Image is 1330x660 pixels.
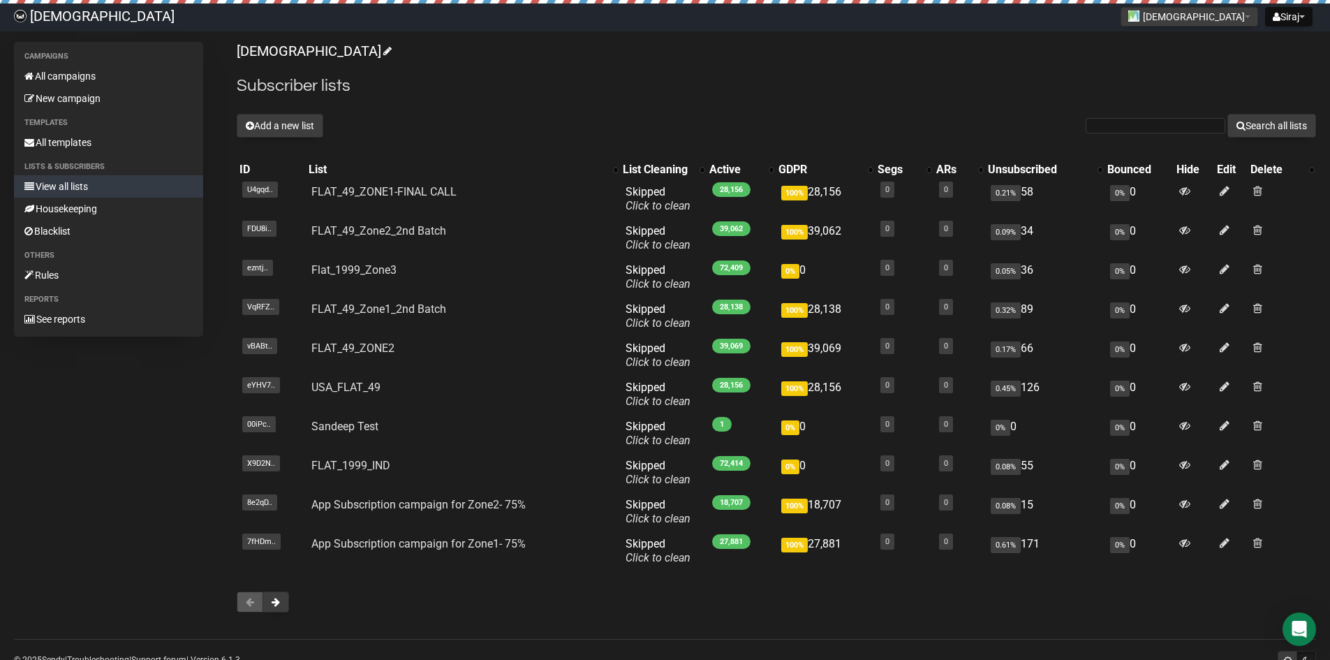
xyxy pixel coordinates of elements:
li: Campaigns [14,48,203,65]
td: 39,062 [776,219,875,258]
a: Click to clean [626,355,690,369]
a: 0 [885,185,889,194]
a: [DEMOGRAPHIC_DATA] [237,43,390,59]
a: 0 [944,498,948,507]
a: FLAT_49_ZONE2 [311,342,394,355]
a: 0 [944,263,948,272]
span: 0% [1110,420,1130,436]
div: Open Intercom Messenger [1283,613,1316,646]
a: 0 [885,342,889,351]
div: List [309,163,606,177]
td: 28,156 [776,375,875,414]
div: ID [239,163,303,177]
a: 0 [944,185,948,194]
div: Delete [1250,163,1302,177]
span: 0% [781,420,799,435]
span: 0% [781,460,799,474]
span: 0% [1110,342,1130,358]
span: 0% [1110,459,1130,475]
a: 0 [885,537,889,546]
th: GDPR: No sort applied, activate to apply an ascending sort [776,160,875,179]
th: Hide: No sort applied, sorting is disabled [1174,160,1213,179]
span: 39,069 [712,339,751,353]
a: Housekeeping [14,198,203,220]
td: 0 [1104,336,1174,375]
span: Skipped [626,537,690,564]
span: 0% [1110,185,1130,201]
span: X9D2N.. [242,455,280,471]
a: FLAT_1999_IND [311,459,390,472]
div: List Cleaning [623,163,693,177]
th: Segs: No sort applied, activate to apply an ascending sort [875,160,933,179]
td: 0 [1104,375,1174,414]
td: 28,156 [776,179,875,219]
span: Skipped [626,459,690,486]
span: 0% [991,420,1010,436]
a: FLAT_49_ZONE1-FINAL CALL [311,185,457,198]
span: 0% [1110,537,1130,553]
span: 100% [781,381,808,396]
span: 8e2qD.. [242,494,277,511]
td: 0 [985,414,1104,453]
li: Others [14,247,203,264]
td: 15 [985,492,1104,531]
a: Click to clean [626,512,690,525]
a: View all lists [14,175,203,198]
span: 72,414 [712,456,751,471]
a: 0 [944,381,948,390]
a: 0 [885,263,889,272]
span: Skipped [626,224,690,251]
th: List: No sort applied, activate to apply an ascending sort [306,160,620,179]
span: Skipped [626,342,690,369]
td: 0 [1104,453,1174,492]
span: 0.17% [991,342,1021,358]
span: 1 [712,417,732,432]
td: 0 [1104,179,1174,219]
span: Skipped [626,263,690,291]
th: ID: No sort applied, sorting is disabled [237,160,306,179]
a: 0 [944,342,948,351]
div: ARs [936,163,971,177]
th: List Cleaning: No sort applied, activate to apply an ascending sort [620,160,707,179]
a: USA_FLAT_49 [311,381,380,394]
span: Skipped [626,381,690,408]
a: All templates [14,131,203,154]
a: App Subscription campaign for Zone1- 75% [311,537,526,550]
span: 00iPc.. [242,416,276,432]
span: 39,062 [712,221,751,236]
span: 0.45% [991,381,1021,397]
a: Click to clean [626,551,690,564]
a: 0 [885,459,889,468]
a: Flat_1999_Zone3 [311,263,397,277]
a: Click to clean [626,316,690,330]
span: 100% [781,342,808,357]
button: [DEMOGRAPHIC_DATA] [1121,7,1258,27]
a: Click to clean [626,238,690,251]
span: 28,156 [712,378,751,393]
td: 0 [776,258,875,297]
li: Reports [14,291,203,308]
td: 171 [985,531,1104,571]
a: Blacklist [14,220,203,242]
li: Lists & subscribers [14,159,203,175]
span: 0.32% [991,302,1021,318]
span: 0% [1110,224,1130,240]
td: 0 [1104,219,1174,258]
span: eYHV7.. [242,377,280,393]
td: 126 [985,375,1104,414]
th: Delete: No sort applied, activate to apply an ascending sort [1248,160,1316,179]
td: 58 [985,179,1104,219]
span: 0.08% [991,459,1021,475]
span: FDU8i.. [242,221,276,237]
td: 36 [985,258,1104,297]
button: Search all lists [1227,114,1316,138]
span: U4gqd.. [242,182,278,198]
span: 0.61% [991,537,1021,553]
th: Unsubscribed: No sort applied, activate to apply an ascending sort [985,160,1104,179]
td: 0 [776,453,875,492]
td: 39,069 [776,336,875,375]
a: 0 [944,537,948,546]
span: 100% [781,303,808,318]
a: App Subscription campaign for Zone2- 75% [311,498,526,511]
a: Click to clean [626,277,690,291]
